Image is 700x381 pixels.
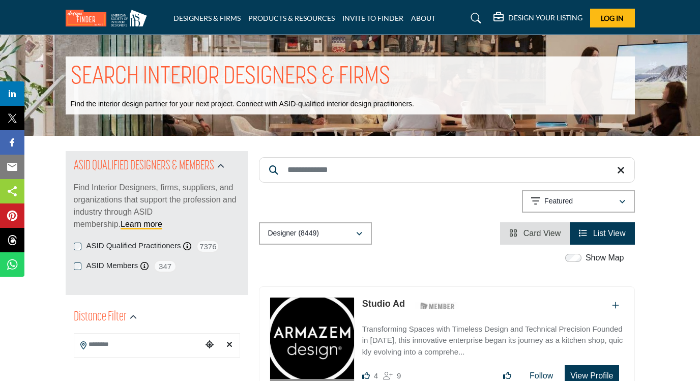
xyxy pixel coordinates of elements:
[74,182,240,230] p: Find Interior Designers, firms, suppliers, and organizations that support the profession and indu...
[570,222,634,245] li: List View
[74,262,81,270] input: ASID Members checkbox
[590,9,635,27] button: Log In
[259,222,372,245] button: Designer (8449)
[612,301,619,310] a: Add To List
[362,324,624,358] p: Transforming Spaces with Timeless Design and Technical Precision Founded in [DATE], this innovati...
[66,10,152,26] img: Site Logo
[579,229,625,238] a: View List
[270,298,354,379] img: Studio Ad
[173,14,241,22] a: DESIGNERS & FIRMS
[222,334,237,356] div: Clear search location
[362,297,405,311] p: Studio Ad
[196,240,219,253] span: 7376
[500,222,570,245] li: Card View
[411,14,435,22] a: ABOUT
[268,228,319,239] p: Designer (8449)
[544,196,573,207] p: Featured
[493,12,582,24] div: DESIGN YOUR LISTING
[586,252,624,264] label: Show Map
[74,243,81,250] input: ASID Qualified Practitioners checkbox
[374,371,378,380] span: 4
[362,372,370,379] i: Likes
[342,14,403,22] a: INVITE TO FINDER
[86,260,138,272] label: ASID Members
[461,10,488,26] a: Search
[397,371,401,380] span: 9
[593,229,626,238] span: List View
[71,62,390,93] h1: SEARCH INTERIOR DESIGNERS & FIRMS
[74,308,127,327] h2: Distance Filter
[71,99,414,109] p: Find the interior design partner for your next project. Connect with ASID-qualified interior desi...
[86,240,181,252] label: ASID Qualified Practitioners
[259,157,635,183] input: Search Keyword
[508,13,582,22] h5: DESIGN YOUR LISTING
[415,300,460,312] img: ASID Members Badge Icon
[522,190,635,213] button: Featured
[202,334,217,356] div: Choose your current location
[601,14,624,22] span: Log In
[154,260,177,273] span: 347
[74,157,214,175] h2: ASID QUALIFIED DESIGNERS & MEMBERS
[362,317,624,358] a: Transforming Spaces with Timeless Design and Technical Precision Founded in [DATE], this innovati...
[74,335,202,355] input: Search Location
[248,14,335,22] a: PRODUCTS & RESOURCES
[121,220,162,228] a: Learn more
[509,229,561,238] a: View Card
[523,229,561,238] span: Card View
[362,299,405,309] a: Studio Ad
